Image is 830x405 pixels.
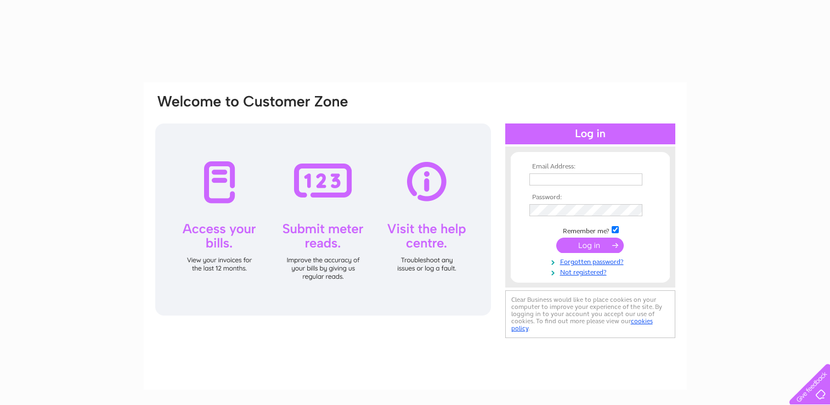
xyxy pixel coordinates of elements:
td: Remember me? [527,224,654,235]
a: Forgotten password? [529,256,654,266]
div: Clear Business would like to place cookies on your computer to improve your experience of the sit... [505,290,675,338]
a: Not registered? [529,266,654,277]
th: Password: [527,194,654,201]
th: Email Address: [527,163,654,171]
a: cookies policy [511,317,653,332]
input: Submit [556,238,624,253]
